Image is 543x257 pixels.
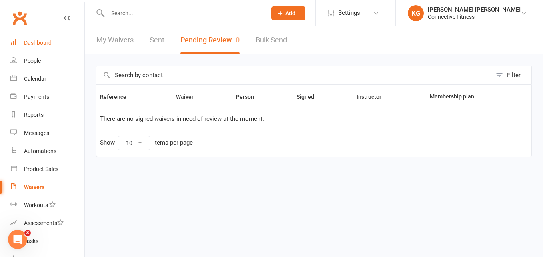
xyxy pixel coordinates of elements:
[10,8,30,28] a: Clubworx
[24,230,31,236] span: 3
[236,36,240,44] span: 0
[10,232,84,250] a: Tasks
[24,184,44,190] div: Waivers
[24,166,58,172] div: Product Sales
[24,130,49,136] div: Messages
[24,94,49,100] div: Payments
[357,92,390,102] button: Instructor
[357,94,390,100] span: Instructor
[236,94,263,100] span: Person
[297,92,323,102] button: Signed
[236,92,263,102] button: Person
[256,26,287,54] a: Bulk Send
[428,13,521,20] div: Connective Fitness
[10,142,84,160] a: Automations
[24,76,46,82] div: Calendar
[10,88,84,106] a: Payments
[8,230,27,249] iframe: Intercom live chat
[10,160,84,178] a: Product Sales
[10,178,84,196] a: Waivers
[297,94,323,100] span: Signed
[428,6,521,13] div: [PERSON_NAME] [PERSON_NAME]
[492,66,531,84] button: Filter
[24,148,56,154] div: Automations
[24,112,44,118] div: Reports
[271,6,305,20] button: Add
[10,70,84,88] a: Calendar
[24,238,38,244] div: Tasks
[100,94,135,100] span: Reference
[100,136,193,150] div: Show
[105,8,261,19] input: Search...
[10,124,84,142] a: Messages
[408,5,424,21] div: KG
[507,70,521,80] div: Filter
[176,94,202,100] span: Waiver
[176,92,202,102] button: Waiver
[24,202,48,208] div: Workouts
[96,26,134,54] a: My Waivers
[285,10,295,16] span: Add
[180,26,240,54] button: Pending Review0
[24,220,64,226] div: Assessments
[10,214,84,232] a: Assessments
[96,109,531,129] td: There are no signed waivers in need of review at the moment.
[338,4,360,22] span: Settings
[24,40,52,46] div: Dashboard
[10,106,84,124] a: Reports
[24,58,41,64] div: People
[153,139,193,146] div: items per page
[10,196,84,214] a: Workouts
[10,34,84,52] a: Dashboard
[10,52,84,70] a: People
[96,66,492,84] input: Search by contact
[426,85,519,109] th: Membership plan
[100,92,135,102] button: Reference
[150,26,164,54] a: Sent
